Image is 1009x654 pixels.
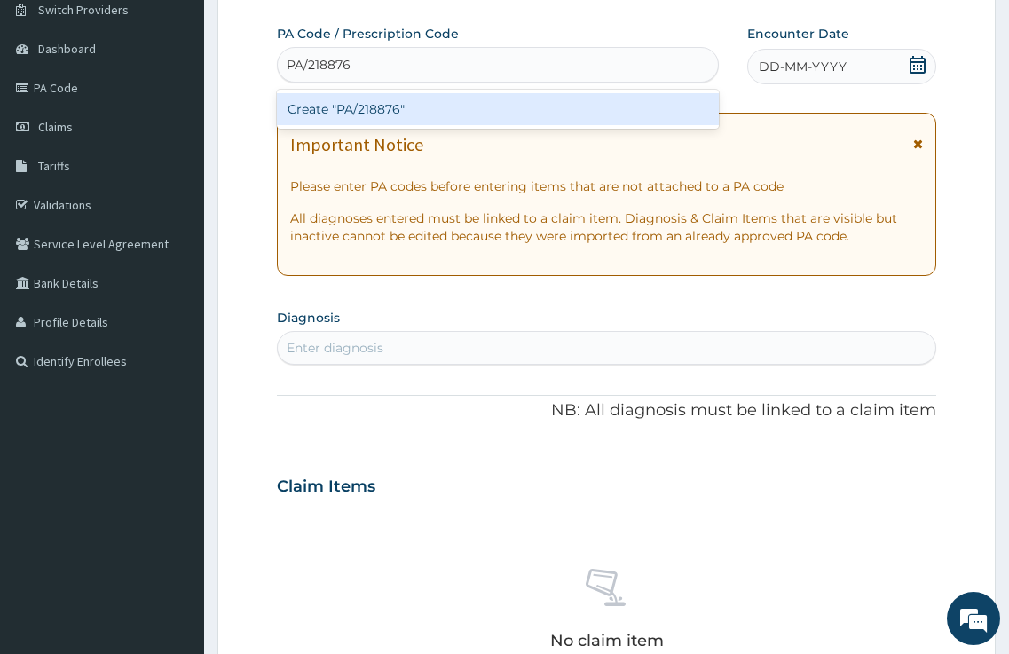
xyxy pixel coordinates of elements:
[277,477,375,497] h3: Claim Items
[38,158,70,174] span: Tariffs
[277,93,719,125] div: Create "PA/218876"
[103,207,245,386] span: We're online!
[290,209,924,245] p: All diagnoses entered must be linked to a claim item. Diagnosis & Claim Items that are visible bu...
[38,2,129,18] span: Switch Providers
[38,41,96,57] span: Dashboard
[38,119,73,135] span: Claims
[290,135,423,154] h1: Important Notice
[92,99,298,122] div: Chat with us now
[9,452,338,514] textarea: Type your message and hit 'Enter'
[287,339,383,357] div: Enter diagnosis
[290,177,924,195] p: Please enter PA codes before entering items that are not attached to a PA code
[33,89,72,133] img: d_794563401_company_1708531726252_794563401
[291,9,334,51] div: Minimize live chat window
[277,309,340,327] label: Diagnosis
[747,25,849,43] label: Encounter Date
[759,58,847,75] span: DD-MM-YYYY
[277,25,459,43] label: PA Code / Prescription Code
[550,632,664,650] p: No claim item
[277,399,937,422] p: NB: All diagnosis must be linked to a claim item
